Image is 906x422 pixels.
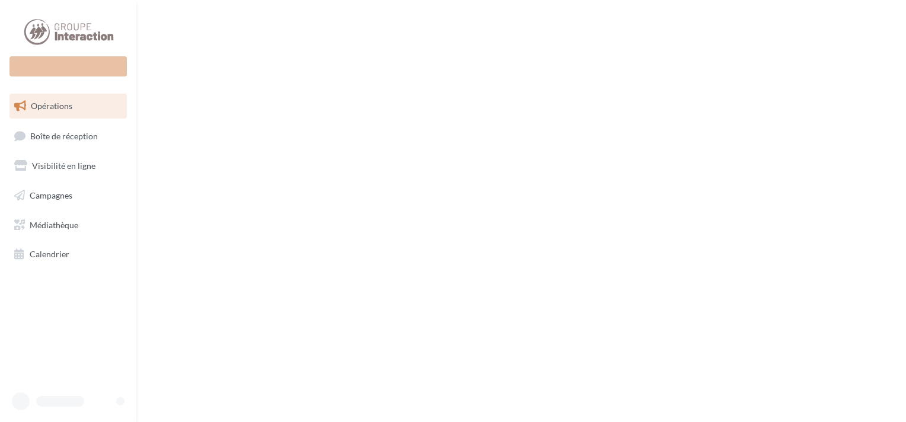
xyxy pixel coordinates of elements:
span: Médiathèque [30,219,78,229]
a: Boîte de réception [7,123,129,149]
span: Campagnes [30,190,72,200]
span: Visibilité en ligne [32,161,95,171]
a: Campagnes [7,183,129,208]
a: Opérations [7,94,129,119]
a: Médiathèque [7,213,129,238]
a: Visibilité en ligne [7,154,129,178]
span: Opérations [31,101,72,111]
span: Calendrier [30,249,69,259]
a: Calendrier [7,242,129,267]
div: Nouvelle campagne [9,56,127,76]
span: Boîte de réception [30,130,98,140]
